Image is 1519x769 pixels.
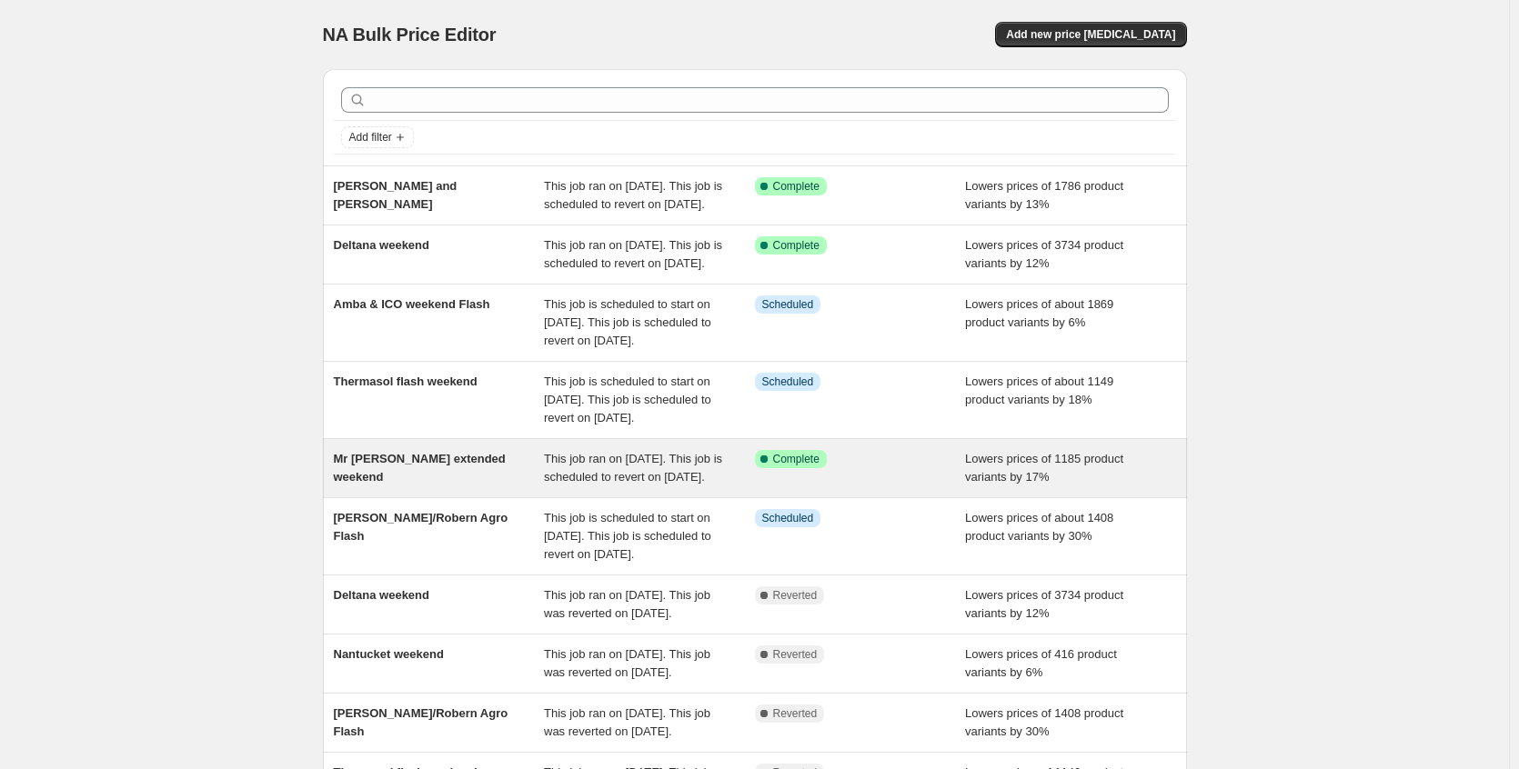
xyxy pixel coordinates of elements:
span: Lowers prices of about 1408 product variants by 30% [965,511,1113,543]
span: Reverted [773,588,818,603]
span: Mr [PERSON_NAME] extended weekend [334,452,506,484]
span: Thermasol flash weekend [334,375,478,388]
span: Add new price [MEDICAL_DATA] [1006,27,1175,42]
span: Add filter [349,130,392,145]
span: Lowers prices of 416 product variants by 6% [965,647,1117,679]
span: Amba & ICO weekend Flash [334,297,490,311]
button: Add filter [341,126,414,148]
span: Complete [773,179,820,194]
span: Reverted [773,647,818,662]
span: Lowers prices of 1786 product variants by 13% [965,179,1123,211]
span: This job ran on [DATE]. This job is scheduled to revert on [DATE]. [544,452,722,484]
span: Deltana weekend [334,588,430,602]
span: This job ran on [DATE]. This job was reverted on [DATE]. [544,706,710,738]
button: Add new price [MEDICAL_DATA] [995,22,1186,47]
span: Scheduled [762,297,814,312]
span: This job is scheduled to start on [DATE]. This job is scheduled to revert on [DATE]. [544,297,711,347]
span: This job ran on [DATE]. This job was reverted on [DATE]. [544,588,710,620]
span: This job ran on [DATE]. This job is scheduled to revert on [DATE]. [544,238,722,270]
span: Complete [773,238,820,253]
span: Deltana weekend [334,238,430,252]
span: Lowers prices of 3734 product variants by 12% [965,588,1123,620]
span: [PERSON_NAME]/Robern Agro Flash [334,511,508,543]
span: Lowers prices of 1408 product variants by 30% [965,706,1123,738]
span: Lowers prices of about 1149 product variants by 18% [965,375,1113,406]
span: This job ran on [DATE]. This job was reverted on [DATE]. [544,647,710,679]
span: Complete [773,452,820,466]
span: Nantucket weekend [334,647,444,661]
span: This job is scheduled to start on [DATE]. This job is scheduled to revert on [DATE]. [544,511,711,561]
span: Scheduled [762,511,814,525]
span: NA Bulk Price Editor [323,25,497,45]
span: [PERSON_NAME] and [PERSON_NAME] [334,179,458,211]
span: This job is scheduled to start on [DATE]. This job is scheduled to revert on [DATE]. [544,375,711,424]
span: Scheduled [762,375,814,389]
span: Lowers prices of 1185 product variants by 17% [965,452,1123,484]
span: [PERSON_NAME]/Robern Agro Flash [334,706,508,738]
span: Lowers prices of about 1869 product variants by 6% [965,297,1113,329]
span: Reverted [773,706,818,721]
span: This job ran on [DATE]. This job is scheduled to revert on [DATE]. [544,179,722,211]
span: Lowers prices of 3734 product variants by 12% [965,238,1123,270]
